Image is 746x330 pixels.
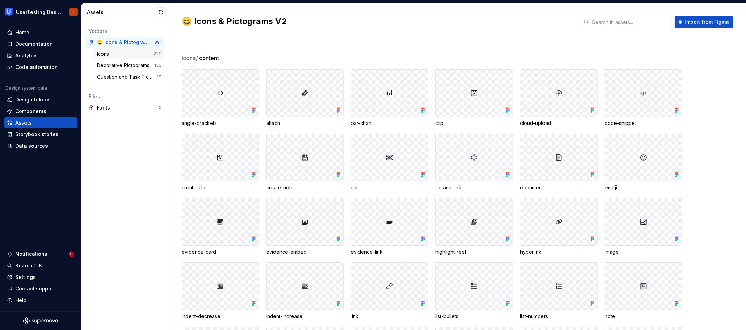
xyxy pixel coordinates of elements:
[605,313,682,320] div: note
[94,48,164,59] a: Icons220
[97,104,159,111] div: Fonts
[15,29,29,36] div: Home
[86,102,164,113] a: Fonts2
[97,50,112,57] div: Icons
[435,248,513,255] div: highlight-reel
[1,5,80,20] button: UserTesting Design SystemI
[435,313,513,320] div: list-bullets
[605,248,682,255] div: image
[435,120,513,127] div: clip
[15,274,36,281] div: Settings
[182,54,198,62] span: Icons
[154,40,162,45] div: 391
[94,60,164,71] a: Decorative Pictograms133
[266,120,344,127] div: attach
[605,120,682,127] div: code-snippet
[4,129,77,140] a: Storybook stories
[589,16,672,28] input: Search in assets...
[86,37,164,48] a: 😄 Icons & Pictograms V2391
[4,27,77,38] a: Home
[88,28,162,35] div: Vectors
[15,52,38,59] div: Analytics
[182,184,259,191] div: create-clip
[605,184,682,191] div: emoji
[97,39,149,46] div: 😄 Icons & Pictograms V2
[4,260,77,271] button: Search ⌘K
[182,248,259,255] div: evidence-card
[266,248,344,255] div: evidence-embed
[520,248,598,255] div: hyperlink
[351,184,428,191] div: cut
[97,62,152,69] div: Decorative Pictograms
[15,108,47,115] div: Components
[351,120,428,127] div: bar-chart
[69,251,74,257] span: 9
[4,283,77,294] button: Contact support
[4,106,77,117] a: Components
[15,96,51,103] div: Design tokens
[5,8,13,16] img: 41adf70f-fc1c-4662-8e2d-d2ab9c673b1b.png
[4,38,77,50] a: Documentation
[15,64,58,71] div: Code automation
[196,55,198,62] span: /
[266,313,344,320] div: indent-increase
[15,251,47,258] div: Notifications
[4,50,77,61] a: Analytics
[15,131,58,138] div: Storybook stories
[182,313,259,320] div: indent-decrease
[199,54,219,62] span: content
[15,262,42,269] div: Search ⌘K
[153,51,162,57] div: 220
[351,313,428,320] div: link
[159,105,162,111] div: 2
[6,85,47,91] div: Design system data
[351,248,428,255] div: evidence-link
[4,62,77,73] a: Code automation
[182,16,573,27] h2: 😄 Icons & Pictograms V2
[154,63,162,68] div: 133
[97,73,156,80] div: Question and Task Pictograms
[15,297,27,304] div: Help
[16,9,61,16] div: UserTesting Design System
[675,16,733,28] button: Import from Figma
[4,295,77,306] button: Help
[156,74,162,80] div: 38
[4,272,77,283] a: Settings
[15,142,48,149] div: Data sources
[88,93,162,100] div: Files
[182,120,259,127] div: angle-brackets
[15,285,55,292] div: Contact support
[73,9,74,15] div: I
[23,317,58,324] svg: Supernova Logo
[520,120,598,127] div: cloud-upload
[15,41,53,48] div: Documentation
[520,184,598,191] div: document
[4,248,77,260] button: Notifications9
[4,94,77,105] a: Design tokens
[4,140,77,152] a: Data sources
[87,9,156,16] div: Assets
[520,313,598,320] div: list-numbers
[435,184,513,191] div: detach-link
[266,184,344,191] div: create-note
[94,71,164,83] a: Question and Task Pictograms38
[4,117,77,128] a: Assets
[685,19,729,26] span: Import from Figma
[15,119,32,126] div: Assets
